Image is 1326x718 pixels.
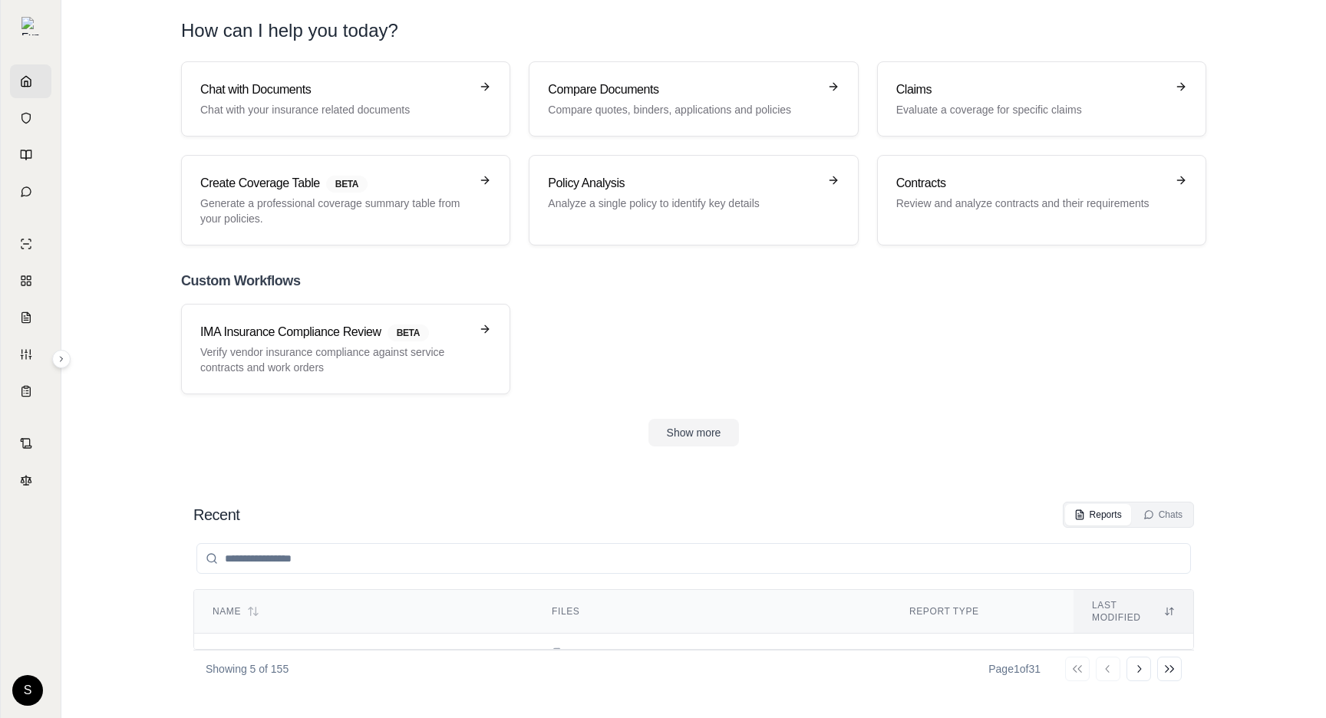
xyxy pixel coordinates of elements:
[200,102,470,117] p: Chat with your insurance related documents
[10,227,51,261] a: Single Policy
[388,324,429,341] span: BETA
[206,661,289,677] p: Showing 5 of 155
[10,463,51,497] a: Legal Search Engine
[896,196,1166,211] p: Review and analyze contracts and their requirements
[10,301,51,334] a: Claim Coverage
[988,661,1041,677] div: Page 1 of 31
[15,11,46,41] button: Expand sidebar
[181,18,398,43] h1: How can I help you today?
[548,174,817,193] h3: Policy Analysis
[533,590,891,634] th: Files
[181,304,510,394] a: IMA Insurance Compliance ReviewBETAVerify vendor insurance compliance against service contracts a...
[877,61,1206,137] a: ClaimsEvaluate a coverage for specific claims
[548,102,817,117] p: Compare quotes, binders, applications and policies
[1143,509,1183,521] div: Chats
[548,81,817,99] h3: Compare Documents
[12,675,43,706] div: S
[896,81,1166,99] h3: Claims
[529,155,858,245] a: Policy AnalysisAnalyze a single policy to identify key details
[877,155,1206,245] a: ContractsReview and analyze contracts and their requirements
[326,176,368,193] span: BETA
[10,338,51,371] a: Custom Report
[1074,634,1193,693] td: [DATE] 12:01 PM
[10,101,51,135] a: Documents Vault
[10,374,51,408] a: Coverage Table
[10,138,51,172] a: Prompt Library
[896,102,1166,117] p: Evaluate a coverage for specific claims
[567,646,721,661] span: 2-15-cv-01322-SMM-1 8-1 Chubb Cyber2.pdf
[52,350,71,368] button: Expand sidebar
[10,264,51,298] a: Policy Comparisons
[181,270,1206,291] h2: Custom Workflows
[200,196,470,226] p: Generate a professional coverage summary table from your policies.
[1134,504,1192,525] button: Chats
[200,323,470,341] h3: IMA Insurance Compliance Review
[200,81,470,99] h3: Chat with Documents
[193,504,239,525] h2: Recent
[896,174,1166,193] h3: Contracts
[891,590,1074,634] th: Report Type
[200,344,470,375] p: Verify vendor insurance compliance against service contracts and work orders
[10,64,51,98] a: Home
[1065,504,1131,525] button: Reports
[10,427,51,460] a: Contract Analysis
[10,175,51,209] a: Chat
[529,61,858,137] a: Compare DocumentsCompare quotes, binders, applications and policies
[1092,599,1175,624] div: Last modified
[200,174,470,193] h3: Create Coverage Table
[181,61,510,137] a: Chat with DocumentsChat with your insurance related documents
[213,605,515,618] div: Name
[1074,509,1122,521] div: Reports
[891,634,1074,693] td: Policies Compare
[548,196,817,211] p: Analyze a single policy to identify key details
[181,155,510,245] a: Create Coverage TableBETAGenerate a professional coverage summary table from your policies.
[648,419,740,446] button: Show more
[21,17,40,35] img: Expand sidebar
